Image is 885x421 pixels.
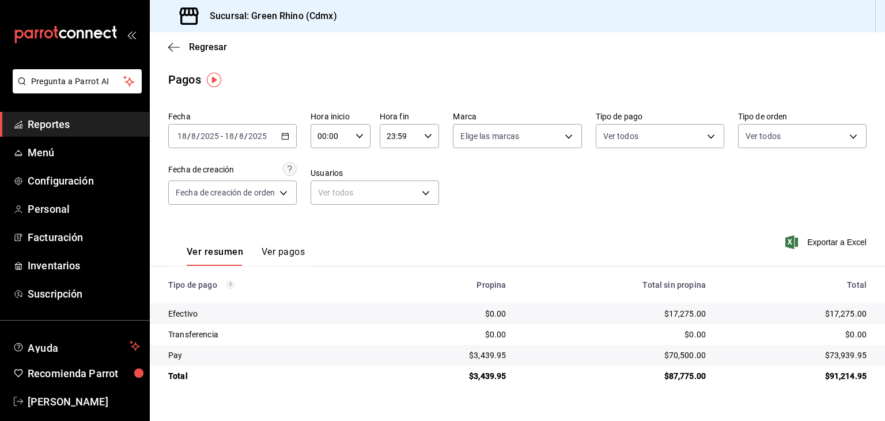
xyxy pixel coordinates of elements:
[31,76,124,88] span: Pregunta a Parrot AI
[724,280,867,290] div: Total
[788,235,867,249] button: Exportar a Excel
[524,349,706,361] div: $70,500.00
[187,246,243,266] button: Ver resumen
[189,42,227,52] span: Regresar
[724,349,867,361] div: $73,939.95
[168,112,297,121] label: Fecha
[28,366,140,381] span: Recomienda Parrot
[168,42,227,52] button: Regresar
[28,258,140,273] span: Inventarios
[176,187,275,198] span: Fecha de creación de orden
[28,286,140,302] span: Suscripción
[244,131,248,141] span: /
[224,131,235,141] input: --
[28,394,140,409] span: [PERSON_NAME]
[28,145,140,160] span: Menú
[380,112,440,121] label: Hora fin
[28,339,125,353] span: Ayuda
[746,130,781,142] span: Ver todos
[226,281,235,289] svg: Los pagos realizados con Pay y otras terminales son montos brutos.
[187,131,191,141] span: /
[460,130,519,142] span: Elige las marcas
[168,329,370,340] div: Transferencia
[389,308,506,319] div: $0.00
[200,131,220,141] input: ----
[453,112,581,121] label: Marca
[168,370,370,382] div: Total
[13,69,142,93] button: Pregunta a Parrot AI
[262,246,305,266] button: Ver pagos
[248,131,267,141] input: ----
[177,131,187,141] input: --
[603,130,638,142] span: Ver todos
[235,131,238,141] span: /
[311,112,370,121] label: Hora inicio
[389,349,506,361] div: $3,439.95
[168,280,370,290] div: Tipo de pago
[524,308,706,319] div: $17,275.00
[28,173,140,189] span: Configuración
[207,73,221,87] img: Tooltip marker
[311,169,439,177] label: Usuarios
[596,112,724,121] label: Tipo de pago
[196,131,200,141] span: /
[239,131,244,141] input: --
[201,9,337,23] h3: Sucursal: Green Rhino (Cdmx)
[127,30,136,39] button: open_drawer_menu
[8,84,142,96] a: Pregunta a Parrot AI
[168,71,201,88] div: Pagos
[28,116,140,132] span: Reportes
[191,131,196,141] input: --
[168,164,234,176] div: Fecha de creación
[738,112,867,121] label: Tipo de orden
[168,349,370,361] div: Pay
[168,308,370,319] div: Efectivo
[389,329,506,340] div: $0.00
[389,370,506,382] div: $3,439.95
[311,181,439,205] div: Ver todos
[524,280,706,290] div: Total sin propina
[28,201,140,217] span: Personal
[724,308,867,319] div: $17,275.00
[187,246,305,266] div: navigation tabs
[221,131,223,141] span: -
[524,329,706,340] div: $0.00
[28,230,140,245] span: Facturación
[389,280,506,290] div: Propina
[524,370,706,382] div: $87,775.00
[724,329,867,340] div: $0.00
[724,370,867,382] div: $91,214.95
